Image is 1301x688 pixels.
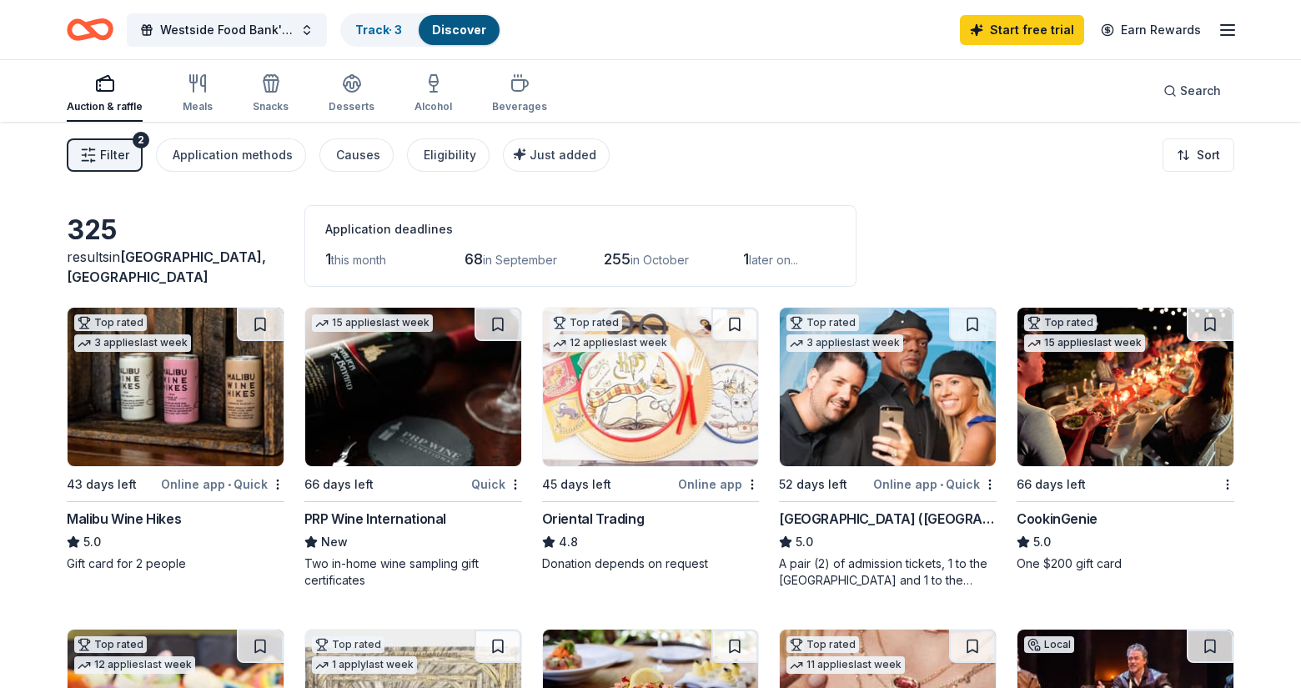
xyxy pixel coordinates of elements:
div: Top rated [1024,314,1097,331]
div: Alcohol [414,100,452,113]
a: Start free trial [960,15,1084,45]
div: 2 [133,132,149,148]
a: Discover [432,23,486,37]
div: Online app [678,474,759,495]
div: Application methods [173,145,293,165]
div: CookinGenie [1017,509,1098,529]
div: 3 applies last week [786,334,903,352]
img: Image for Malibu Wine Hikes [68,308,284,466]
div: 45 days left [542,475,611,495]
button: Filter2 [67,138,143,172]
div: Application deadlines [325,219,836,239]
button: Beverages [492,67,547,122]
button: Meals [183,67,213,122]
div: Causes [336,145,380,165]
span: 4.8 [559,532,578,552]
a: Earn Rewards [1091,15,1211,45]
a: Track· 3 [355,23,402,37]
div: Quick [471,474,522,495]
button: Sort [1163,138,1234,172]
a: Image for CookinGenieTop rated15 applieslast week66 days leftCookinGenie5.0One $200 gift card [1017,307,1234,572]
div: Two in-home wine sampling gift certificates [304,555,522,589]
button: Search [1150,74,1234,108]
div: Beverages [492,100,547,113]
div: Oriental Trading [542,509,645,529]
div: Top rated [786,314,859,331]
span: Sort [1197,145,1220,165]
span: 5.0 [796,532,813,552]
img: Image for PRP Wine International [305,308,521,466]
span: Westside Food Bank's 35th Annual Hunger Walk [160,20,294,40]
span: 255 [604,250,630,268]
span: in October [630,253,689,267]
button: Auction & raffle [67,67,143,122]
a: Home [67,10,113,49]
img: Image for CookinGenie [1017,308,1233,466]
div: Top rated [312,636,384,653]
button: Eligibility [407,138,490,172]
span: 1 [743,250,749,268]
div: One $200 gift card [1017,555,1234,572]
button: Snacks [253,67,289,122]
button: Just added [503,138,610,172]
a: Image for Malibu Wine HikesTop rated3 applieslast week43 days leftOnline app•QuickMalibu Wine Hik... [67,307,284,572]
div: PRP Wine International [304,509,446,529]
div: Eligibility [424,145,476,165]
span: 5.0 [1033,532,1051,552]
span: 1 [325,250,331,268]
span: 68 [465,250,483,268]
div: Top rated [786,636,859,653]
span: this month [331,253,386,267]
span: in [67,249,266,285]
div: Top rated [74,314,147,331]
div: Meals [183,100,213,113]
div: Snacks [253,100,289,113]
div: 66 days left [304,475,374,495]
button: Track· 3Discover [340,13,501,47]
span: in September [483,253,557,267]
div: 43 days left [67,475,137,495]
div: Online app Quick [873,474,997,495]
button: Desserts [329,67,374,122]
div: Top rated [550,314,622,331]
div: Gift card for 2 people [67,555,284,572]
div: 1 apply last week [312,656,417,674]
span: New [321,532,348,552]
button: Alcohol [414,67,452,122]
a: Image for Oriental TradingTop rated12 applieslast week45 days leftOnline appOriental Trading4.8Do... [542,307,760,572]
div: Local [1024,636,1074,653]
div: 325 [67,213,284,247]
button: Causes [319,138,394,172]
span: [GEOGRAPHIC_DATA], [GEOGRAPHIC_DATA] [67,249,266,285]
div: [GEOGRAPHIC_DATA] ([GEOGRAPHIC_DATA]) [779,509,997,529]
div: 3 applies last week [74,334,191,352]
span: Just added [530,148,596,162]
div: 12 applies last week [74,656,195,674]
a: Image for Hollywood Wax Museum (Hollywood)Top rated3 applieslast week52 days leftOnline app•Quick... [779,307,997,589]
span: • [228,478,231,491]
div: Donation depends on request [542,555,760,572]
span: 5.0 [83,532,101,552]
span: later on... [749,253,798,267]
div: A pair (2) of admission tickets, 1 to the [GEOGRAPHIC_DATA] and 1 to the [GEOGRAPHIC_DATA] [779,555,997,589]
img: Image for Oriental Trading [543,308,759,466]
div: 15 applies last week [312,314,433,332]
div: Online app Quick [161,474,284,495]
div: Top rated [74,636,147,653]
div: Desserts [329,100,374,113]
div: 66 days left [1017,475,1086,495]
span: Filter [100,145,129,165]
img: Image for Hollywood Wax Museum (Hollywood) [780,308,996,466]
div: Malibu Wine Hikes [67,509,181,529]
div: 12 applies last week [550,334,671,352]
button: Westside Food Bank's 35th Annual Hunger Walk [127,13,327,47]
div: 52 days left [779,475,847,495]
a: Image for PRP Wine International15 applieslast week66 days leftQuickPRP Wine InternationalNewTwo ... [304,307,522,589]
div: 11 applies last week [786,656,905,674]
div: Auction & raffle [67,100,143,113]
div: 15 applies last week [1024,334,1145,352]
span: Search [1180,81,1221,101]
div: results [67,247,284,287]
button: Application methods [156,138,306,172]
span: • [940,478,943,491]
